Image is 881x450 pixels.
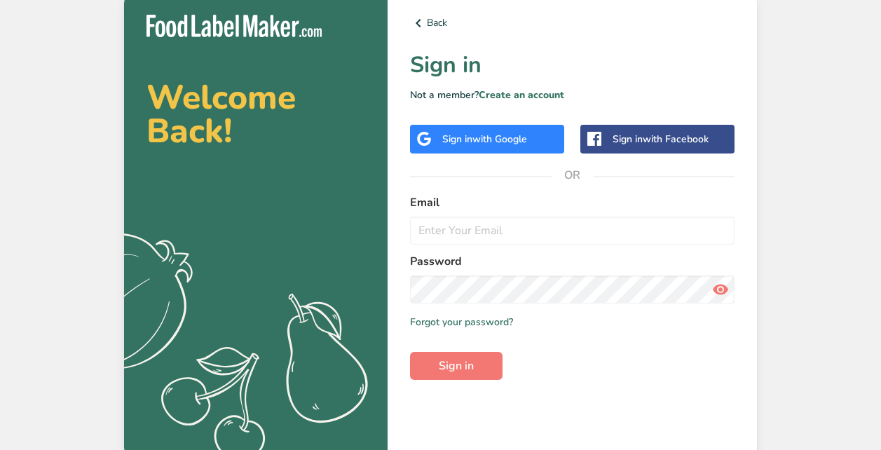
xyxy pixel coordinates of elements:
[472,132,527,146] span: with Google
[146,15,322,38] img: Food Label Maker
[410,253,735,270] label: Password
[410,15,735,32] a: Back
[439,357,474,374] span: Sign in
[410,88,735,102] p: Not a member?
[410,194,735,211] label: Email
[613,132,709,146] div: Sign in
[146,81,365,148] h2: Welcome Back!
[410,315,513,329] a: Forgot your password?
[410,352,503,380] button: Sign in
[410,48,735,82] h1: Sign in
[479,88,564,102] a: Create an account
[552,154,594,196] span: OR
[442,132,527,146] div: Sign in
[410,217,735,245] input: Enter Your Email
[643,132,709,146] span: with Facebook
